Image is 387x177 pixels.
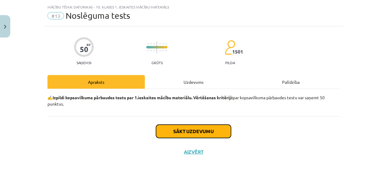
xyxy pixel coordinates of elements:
p: Grūts [151,61,163,65]
p: Saņemsi [74,61,94,65]
div: Mācību tēma: Datorikas - 10. klases 1. ieskaites mācību materiāls [47,5,340,9]
span: #13 [47,12,64,19]
div: Apraksts [47,75,145,89]
span: 1501 [232,49,243,54]
img: students-c634bb4e5e11cddfef0936a35e636f08e4e9abd3cc4e673bd6f9a4125e45ecb1.svg [225,40,235,55]
img: icon-close-lesson-0947bae3869378f0d4975bcd49f059093ad1ed9edebbc8119c70593378902aed.svg [4,25,6,29]
div: Palīdzība [242,75,340,89]
p: pilda [225,61,235,65]
p: ✍️ par kopsavilkuma pārbaudes testu var saņemt 50 punktus. [47,94,340,107]
b: Izpildi kopsavilkuma pārbaudes testu par 1.ieskaites mācību materiālu. Vērtēšanas kritēriji: [53,95,233,100]
div: Uzdevums [145,75,242,89]
div: 50 [80,45,88,54]
button: Sākt uzdevumu [156,125,231,138]
span: Noslēguma tests [66,11,130,21]
button: Aizvērt [182,149,205,155]
span: XP [86,43,90,46]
